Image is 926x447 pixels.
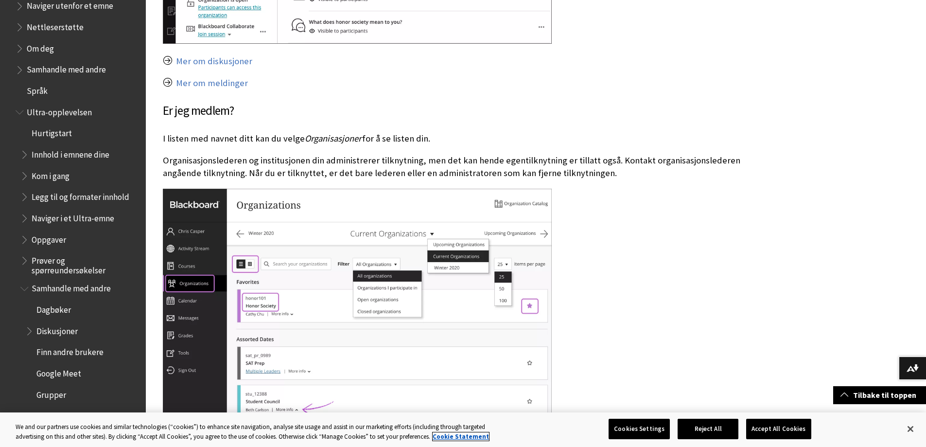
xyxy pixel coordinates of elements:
[32,189,129,202] span: Legg til og formater innhold
[16,422,509,441] div: We and our partners use cookies and similar technologies (“cookies”) to enhance site navigation, ...
[36,302,71,315] span: Dagbøker
[176,77,248,89] a: Mer om meldinger
[176,55,252,67] a: Mer om diskusjoner
[27,62,106,75] span: Samhandle med andre
[32,281,111,294] span: Samhandle med andre
[900,418,921,440] button: Close
[36,387,66,400] span: Grupper
[32,210,114,223] span: Naviger i et Ultra-emne
[833,386,926,404] a: Tilbake til toppen
[36,365,81,378] span: Google Meet
[163,132,766,145] p: I listen med navnet ditt kan du velge for å se listen din.
[27,83,48,96] span: Språk
[305,133,361,144] span: Organisasjoner
[27,40,54,54] span: Om deg
[32,125,72,139] span: Hurtigstart
[32,232,66,245] span: Oppgaver
[678,419,738,439] button: Reject All
[163,102,766,120] h3: Er jeg medlem?
[746,419,811,439] button: Accept All Cookies
[36,344,104,358] span: Finn andre brukere
[36,323,78,336] span: Diskusjoner
[36,408,98,421] span: [PERSON_NAME]
[433,432,489,441] a: More information about your privacy, opens in a new tab
[163,154,766,179] p: Organisasjonslederen og institusjonen din administrerer tilknytning, men det kan hende egentilkny...
[27,19,84,32] span: Nettleserstøtte
[609,419,670,439] button: Cookies Settings
[32,146,109,160] span: Innhold i emnene dine
[27,104,92,117] span: Ultra-opplevelsen
[32,168,70,181] span: Kom i gang
[32,252,139,275] span: Prøver og spørreundersøkelser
